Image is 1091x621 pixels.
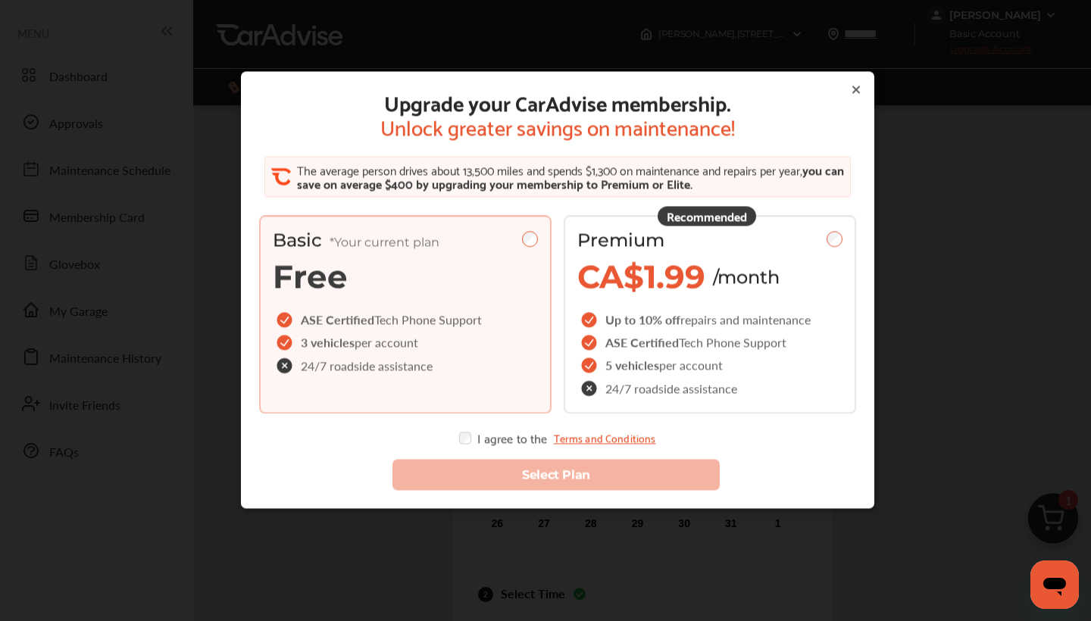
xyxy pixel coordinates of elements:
img: CA_CheckIcon.cf4f08d4.svg [271,167,291,187]
div: Recommended [658,207,756,226]
span: per account [355,334,418,351]
a: Terms and Conditions [554,432,656,445]
span: Upgrade your CarAdvise membership. [380,90,735,114]
span: Premium [577,229,664,251]
img: check-cross-icon.c68f34ea.svg [277,358,295,374]
span: Tech Phone Support [374,311,482,329]
img: check-cross-icon.c68f34ea.svg [581,381,599,397]
span: per account [659,357,723,374]
span: 5 vehicles [605,357,659,374]
img: checkIcon.6d469ec1.svg [581,313,599,328]
span: CA$1.99 [577,257,705,297]
span: Basic [273,229,439,251]
span: ASE Certified [605,334,679,351]
span: ASE Certified [301,311,374,329]
span: repairs and maintenance [680,311,811,329]
img: checkIcon.6d469ec1.svg [581,335,599,351]
img: checkIcon.6d469ec1.svg [277,313,295,328]
span: Free [273,257,348,297]
span: The average person drives about 13,500 miles and spends $1,300 on maintenance and repairs per year, [297,160,802,180]
span: *Your current plan [330,236,439,250]
span: /month [713,266,780,288]
span: 24/7 roadside assistance [301,360,433,372]
span: 24/7 roadside assistance [605,382,737,395]
div: I agree to the [459,432,655,445]
span: you can save on average $400 by upgrading your membership to Premium or Elite. [297,160,844,194]
iframe: Button to launch messaging window [1030,560,1079,609]
img: checkIcon.6d469ec1.svg [581,358,599,373]
span: Up to 10% off [605,311,680,329]
span: Tech Phone Support [679,334,786,351]
span: Unlock greater savings on maintenance! [380,114,735,139]
img: checkIcon.6d469ec1.svg [277,335,295,351]
span: 3 vehicles [301,334,355,351]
